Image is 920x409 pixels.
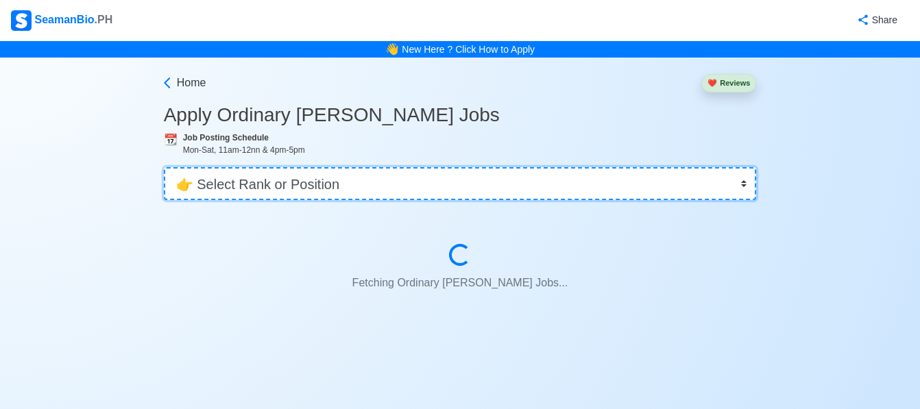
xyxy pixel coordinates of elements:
b: Job Posting Schedule [183,133,269,142]
div: Mon-Sat, 11am-12nn & 4pm-5pm [183,144,757,156]
span: heart [707,79,717,87]
div: SeamanBio [11,10,112,31]
span: .PH [95,14,113,25]
h3: Apply Ordinary [PERSON_NAME] Jobs [164,103,757,127]
span: calendar [164,134,178,145]
p: Fetching Ordinary [PERSON_NAME] Jobs... [197,269,724,297]
a: New Here ? Click How to Apply [402,44,535,55]
span: Home [177,75,206,91]
img: Logo [11,10,32,31]
span: bell [382,38,402,60]
button: heartReviews [701,74,756,92]
a: Home [160,75,206,91]
button: Share [843,7,909,34]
